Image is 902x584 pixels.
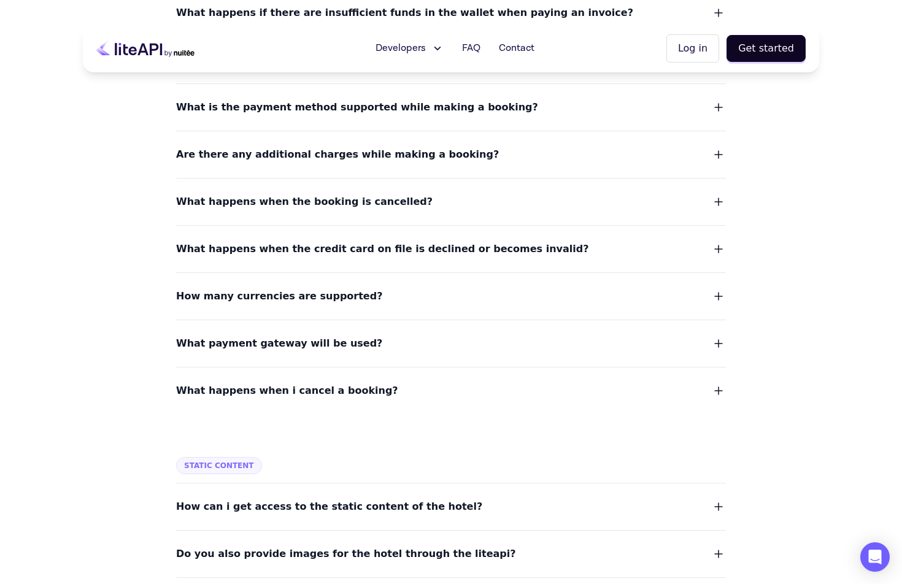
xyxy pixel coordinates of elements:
span: How can i get access to the static content of the hotel? [176,498,482,515]
span: What happens when the credit card on file is declined or becomes invalid? [176,240,588,258]
span: How many currencies are supported? [176,288,382,305]
button: Are there any additional charges while making a booking? [176,146,726,163]
button: Developers [368,36,451,61]
a: Contact [491,36,542,61]
button: Get started [727,35,806,62]
span: What happens when the booking is cancelled? [176,193,433,210]
button: What happens when i cancel a booking? [176,382,726,399]
span: Contact [499,41,534,56]
a: FAQ [455,36,488,61]
button: What happens if there are insufficient funds in the wallet when paying an invoice? [176,4,726,21]
button: What is the payment method supported while making a booking? [176,99,726,116]
span: What is the payment method supported while making a booking? [176,99,538,116]
button: How can i get access to the static content of the hotel? [176,498,726,515]
span: FAQ [462,41,480,56]
div: Open Intercom Messenger [860,542,890,572]
span: What happens when i cancel a booking? [176,382,398,399]
span: Static Content [176,457,262,474]
button: What payment gateway will be used? [176,335,726,352]
button: What happens when the credit card on file is declined or becomes invalid? [176,240,726,258]
button: Log in [666,34,719,63]
span: Do you also provide images for the hotel through the liteapi? [176,545,516,563]
button: Do you also provide images for the hotel through the liteapi? [176,545,726,563]
span: Developers [376,41,426,56]
span: What payment gateway will be used? [176,335,382,352]
button: What happens when the booking is cancelled? [176,193,726,210]
span: What happens if there are insufficient funds in the wallet when paying an invoice? [176,4,633,21]
button: How many currencies are supported? [176,288,726,305]
span: Are there any additional charges while making a booking? [176,146,499,163]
